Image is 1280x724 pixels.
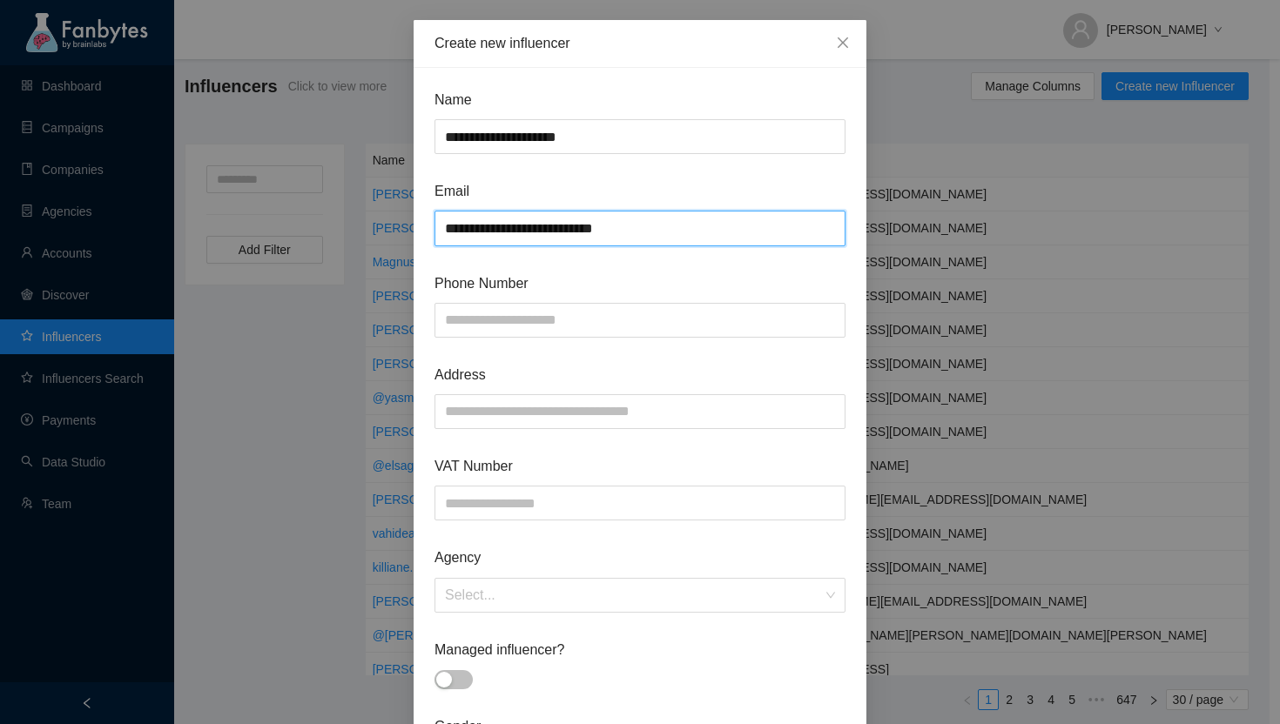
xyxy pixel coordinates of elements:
span: close [836,36,850,50]
span: VAT Number [435,455,845,477]
span: Agency [435,546,845,568]
span: Name [435,89,845,111]
button: Close [819,20,866,67]
span: Address [435,364,845,385]
span: Email [435,180,845,202]
span: Phone Number [435,272,845,294]
span: Managed influencer? [435,639,845,660]
div: Create new influencer [435,34,845,53]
